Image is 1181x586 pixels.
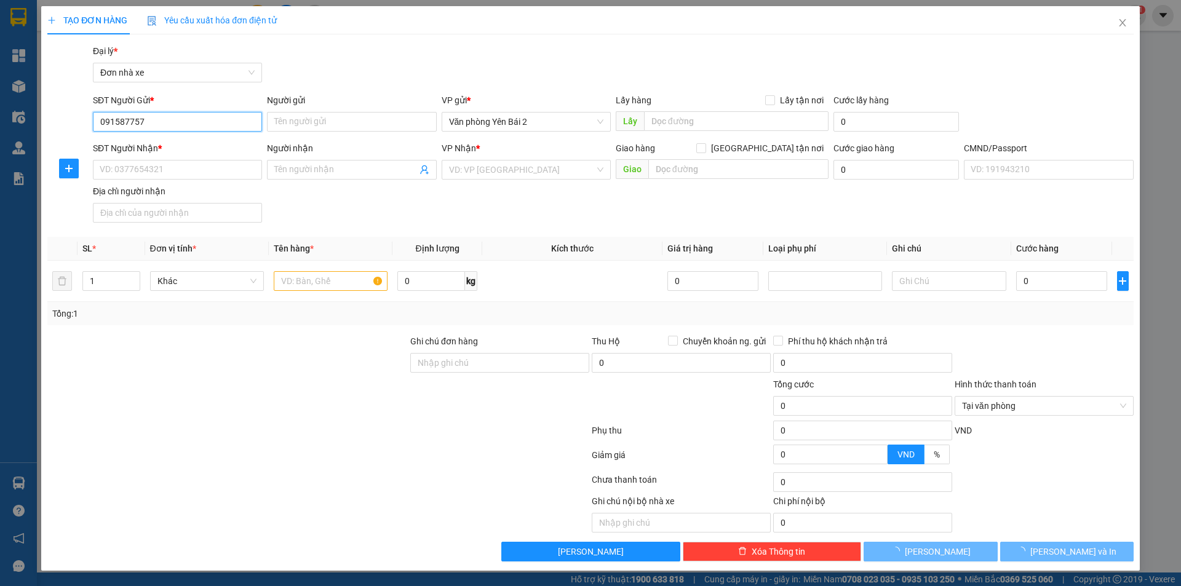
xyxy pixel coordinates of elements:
input: Dọc đường [644,111,829,131]
input: Dọc đường [648,159,829,179]
span: Giao hàng [616,143,655,153]
span: VND [897,449,915,459]
span: Định lượng [415,244,459,253]
div: Chi phí nội bộ [773,494,952,513]
span: loading [891,547,905,555]
div: SĐT Người Gửi [93,93,262,107]
span: Tổng cước [773,379,814,389]
span: [PERSON_NAME] [905,545,971,558]
th: Ghi chú [887,237,1011,261]
span: kg [465,271,477,291]
span: close [1118,18,1127,28]
span: VP Nhận [442,143,476,153]
input: Ghi chú đơn hàng [410,353,589,373]
span: delete [738,547,747,556]
span: Tên hàng [274,244,314,253]
span: plus [47,16,56,25]
span: plus [60,164,78,173]
span: plus [1118,276,1128,286]
li: Số 10 ngõ 15 Ngọc Hồi, Q.[PERSON_NAME], [GEOGRAPHIC_DATA] [115,30,514,46]
span: % [934,449,940,459]
span: Giá trị hàng [667,244,713,253]
span: Yêu cầu xuất hóa đơn điện tử [147,15,277,25]
li: Hotline: 19001155 [115,46,514,61]
div: Người nhận [267,141,436,155]
img: logo.jpg [15,15,77,77]
input: Nhập ghi chú [592,513,771,533]
button: delete [52,271,72,291]
span: [GEOGRAPHIC_DATA] tận nơi [706,141,829,155]
span: VND [955,426,972,435]
div: Người gửi [267,93,436,107]
div: Ghi chú nội bộ nhà xe [592,494,771,513]
button: [PERSON_NAME] và In [1000,542,1134,561]
button: deleteXóa Thông tin [683,542,862,561]
button: [PERSON_NAME] [501,542,680,561]
span: [PERSON_NAME] và In [1030,545,1116,558]
div: Chưa thanh toán [590,473,772,494]
span: Lấy [616,111,644,131]
div: Phụ thu [590,424,772,445]
button: plus [59,159,79,178]
div: VP gửi [442,93,611,107]
span: Xóa Thông tin [752,545,805,558]
label: Hình thức thanh toán [955,379,1036,389]
span: SL [82,244,92,253]
input: 0 [667,271,759,291]
div: SĐT Người Nhận [93,141,262,155]
span: Kích thước [551,244,594,253]
span: Đơn nhà xe [100,63,255,82]
span: Khác [157,272,256,290]
span: [PERSON_NAME] [558,545,624,558]
span: Chuyển khoản ng. gửi [678,335,771,348]
button: plus [1117,271,1129,291]
div: Giảm giá [590,448,772,470]
input: VD: Bàn, Ghế [274,271,388,291]
span: Đơn vị tính [150,244,196,253]
input: Ghi Chú [892,271,1006,291]
button: Close [1105,6,1140,41]
label: Ghi chú đơn hàng [410,336,478,346]
div: Địa chỉ người nhận [93,184,262,198]
span: Giao [616,159,648,179]
input: Cước giao hàng [833,160,959,180]
span: Văn phòng Yên Bái 2 [449,113,603,131]
button: [PERSON_NAME] [864,542,997,561]
input: Địa chỉ của người nhận [93,203,262,223]
span: user-add [420,165,429,175]
span: Phí thu hộ khách nhận trả [783,335,893,348]
div: CMND/Passport [964,141,1133,155]
label: Cước lấy hàng [833,95,889,105]
label: Cước giao hàng [833,143,894,153]
input: Cước lấy hàng [833,112,959,132]
span: Tại văn phòng [962,397,1126,415]
b: GỬI : Văn phòng Yên Bái 2 [15,89,216,109]
span: Lấy hàng [616,95,651,105]
span: loading [1017,547,1030,555]
span: TẠO ĐƠN HÀNG [47,15,127,25]
span: Lấy tận nơi [775,93,829,107]
th: Loại phụ phí [763,237,887,261]
span: Cước hàng [1016,244,1059,253]
span: Đại lý [93,46,117,56]
img: icon [147,16,157,26]
div: Tổng: 1 [52,307,456,320]
span: Thu Hộ [592,336,620,346]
